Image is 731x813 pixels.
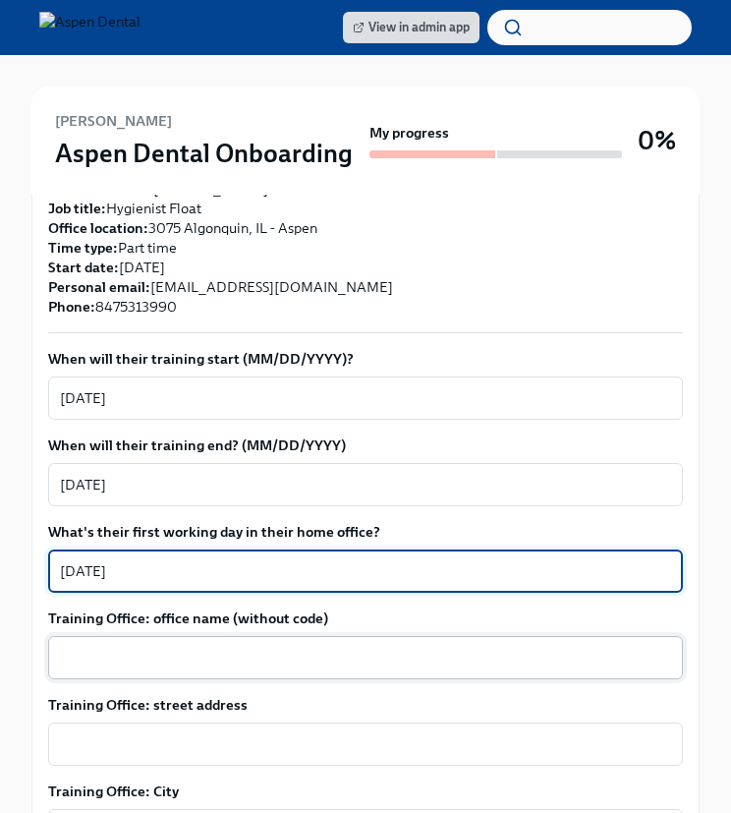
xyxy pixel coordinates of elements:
strong: Time type: [48,239,118,257]
img: Aspen Dental [39,12,141,43]
label: Training Office: office name (without code) [48,609,683,628]
label: Training Office: street address [48,695,683,715]
strong: Personal email: [48,278,150,296]
textarea: [DATE] [60,473,671,496]
label: When will their training start (MM/DD/YYYY)? [48,349,683,369]
label: Training Office: City [48,782,683,801]
h3: Aspen Dental Onboarding [55,136,353,171]
span: View in admin app [353,18,470,37]
strong: Start date: [48,259,119,276]
a: View in admin app [343,12,479,43]
strong: Job title: [48,200,106,217]
h6: [PERSON_NAME] [55,110,172,132]
strong: My progress [369,123,449,143]
label: When will their training end? (MM/DD/YYYY) [48,436,683,455]
h3: 0% [638,123,676,158]
label: What's their first working day in their home office? [48,522,683,542]
textarea: [DATE] [60,559,671,583]
textarea: [DATE] [60,386,671,410]
strong: Phone: [48,298,95,316]
p: Here's a reminder of the key details about this new hire: [PERSON_NAME] Hygienist Float 3075 Algo... [48,159,683,317]
strong: Office location: [48,219,148,237]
